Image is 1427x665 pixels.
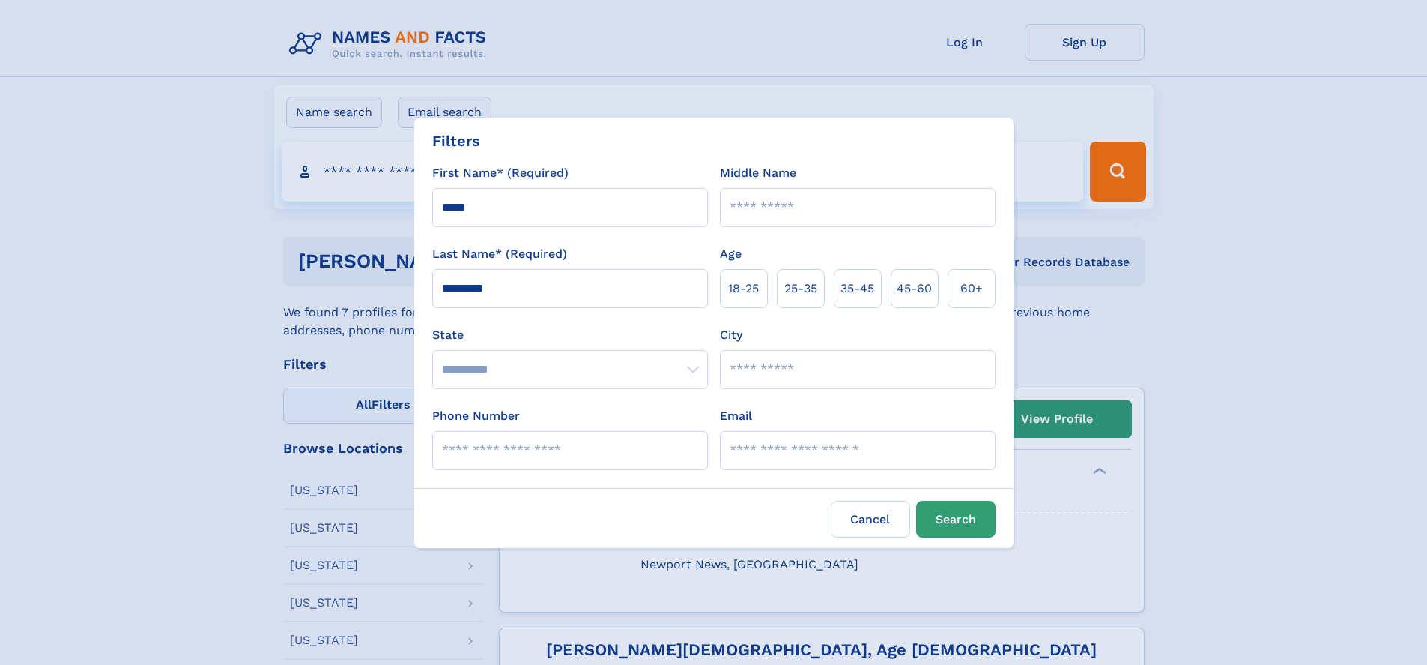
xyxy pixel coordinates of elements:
span: 35‑45 [840,280,874,298]
label: Middle Name [720,164,796,182]
div: Filters [432,130,480,152]
button: Search [916,501,996,538]
label: State [432,326,708,344]
label: First Name* (Required) [432,164,569,182]
label: Cancel [831,501,910,538]
label: Last Name* (Required) [432,245,567,263]
span: 45‑60 [897,280,932,298]
span: 18‑25 [728,280,759,298]
label: Email [720,407,752,425]
span: 60+ [960,280,983,298]
span: 25‑35 [784,280,817,298]
label: Phone Number [432,407,520,425]
label: Age [720,245,742,263]
label: City [720,326,742,344]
